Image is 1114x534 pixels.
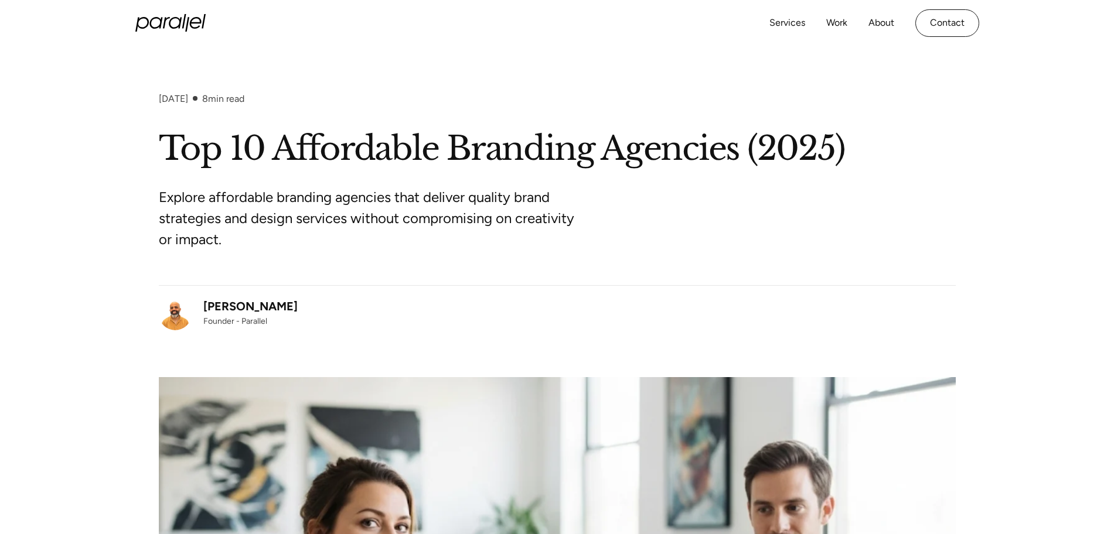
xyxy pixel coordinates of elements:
h1: Top 10 Affordable Branding Agencies (2025) [159,128,956,170]
div: min read [202,93,244,104]
a: [PERSON_NAME]Founder - Parallel [159,297,298,330]
a: Work [826,15,847,32]
img: Robin Dhanwani [159,297,192,330]
span: 8 [202,93,208,104]
a: Contact [915,9,979,37]
a: Services [769,15,805,32]
a: home [135,14,206,32]
div: [PERSON_NAME] [203,297,298,315]
a: About [868,15,894,32]
div: Founder - Parallel [203,315,298,327]
p: Explore affordable branding agencies that deliver quality brand strategies and design services wi... [159,187,598,250]
div: [DATE] [159,93,188,104]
